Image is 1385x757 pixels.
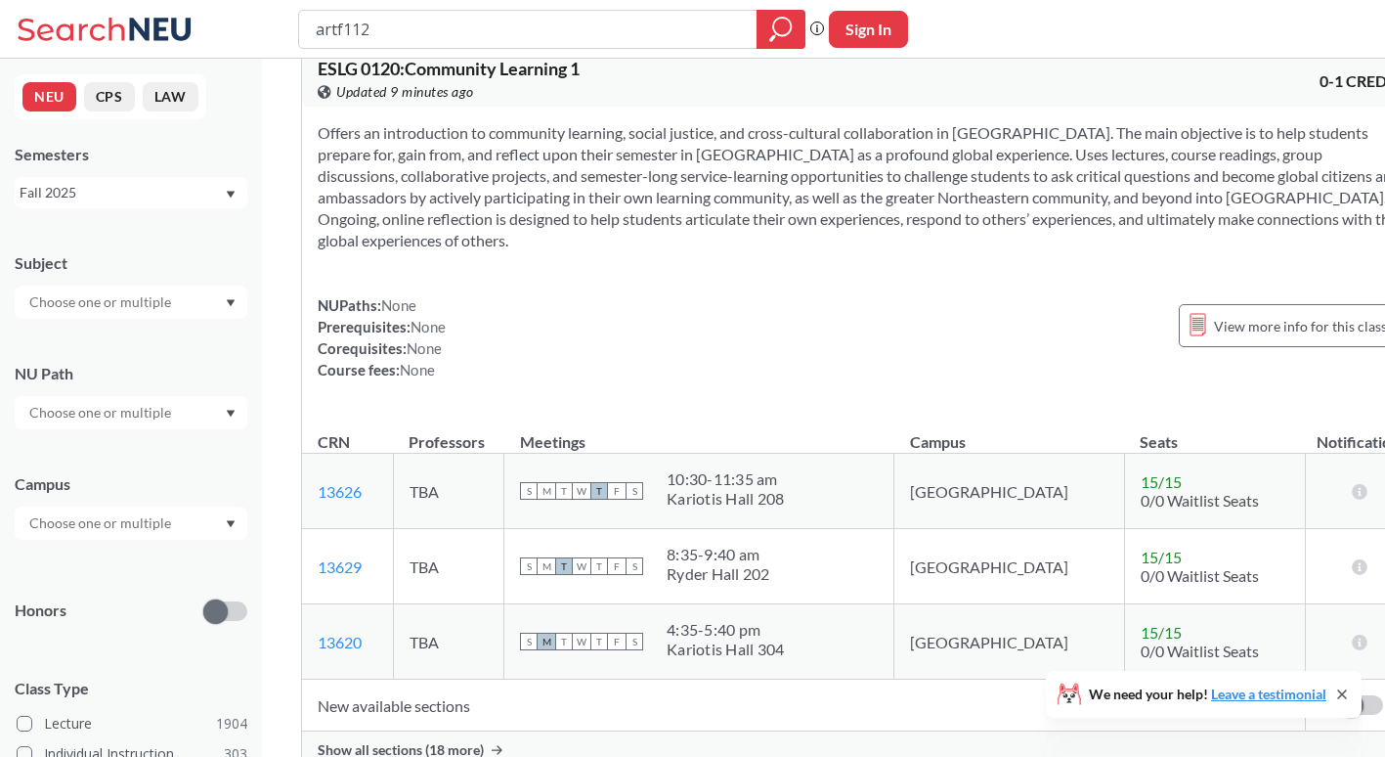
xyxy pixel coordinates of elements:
span: W [573,557,590,575]
div: Dropdown arrow [15,286,247,319]
span: M [538,482,555,500]
svg: magnifying glass [769,16,793,43]
div: Fall 2025 [20,182,224,203]
svg: Dropdown arrow [226,520,236,528]
span: S [520,633,538,650]
td: TBA [393,529,503,604]
div: NU Path [15,363,247,384]
span: 15 / 15 [1141,548,1182,566]
span: T [590,633,608,650]
span: 1904 [216,713,247,735]
div: CRN [318,431,350,453]
th: Professors [393,412,503,454]
th: Campus [894,412,1124,454]
span: S [626,482,643,500]
a: Leave a testimonial [1211,686,1326,702]
input: Choose one or multiple [20,512,184,535]
input: Choose one or multiple [20,290,184,314]
svg: Dropdown arrow [226,410,236,418]
button: NEU [22,82,76,111]
th: Meetings [504,412,894,454]
td: [GEOGRAPHIC_DATA] [894,529,1124,604]
div: Dropdown arrow [15,507,247,540]
span: 0/0 Waitlist Seats [1141,642,1259,660]
span: M [538,633,555,650]
a: 13626 [318,482,362,501]
div: 8:35 - 9:40 am [667,545,770,564]
span: We need your help! [1089,688,1326,701]
span: T [555,633,573,650]
td: TBA [393,454,503,529]
svg: Dropdown arrow [226,299,236,307]
span: W [573,482,590,500]
td: [GEOGRAPHIC_DATA] [894,604,1124,680]
svg: Dropdown arrow [226,191,236,199]
span: None [411,318,446,335]
button: CPS [84,82,135,111]
td: New available sections [302,680,1306,732]
div: Fall 2025Dropdown arrow [15,177,247,208]
span: F [608,633,626,650]
div: Subject [15,252,247,274]
span: T [555,557,573,575]
span: S [520,557,538,575]
span: Updated 9 minutes ago [336,81,474,103]
input: Choose one or multiple [20,401,184,424]
div: 4:35 - 5:40 pm [667,620,784,640]
a: 13629 [318,557,362,576]
td: [GEOGRAPHIC_DATA] [894,454,1124,529]
input: Class, professor, course number, "phrase" [314,13,743,46]
span: 15 / 15 [1141,623,1182,642]
span: S [520,482,538,500]
span: S [626,633,643,650]
div: Ryder Hall 202 [667,564,770,584]
td: TBA [393,604,503,680]
button: LAW [143,82,198,111]
span: 15 / 15 [1141,472,1182,491]
span: T [590,482,608,500]
div: Kariotis Hall 208 [667,489,784,509]
div: Campus [15,473,247,495]
span: M [538,557,555,575]
span: S [626,557,643,575]
button: Sign In [829,11,908,48]
span: 0/0 Waitlist Seats [1141,566,1259,585]
span: None [381,296,416,314]
span: F [608,557,626,575]
span: F [608,482,626,500]
div: Semesters [15,144,247,165]
div: magnifying glass [757,10,805,49]
div: Dropdown arrow [15,396,247,429]
div: 10:30 - 11:35 am [667,469,784,489]
span: None [407,339,442,357]
span: T [590,557,608,575]
span: None [400,361,435,378]
div: NUPaths: Prerequisites: Corequisites: Course fees: [318,294,446,380]
label: Lecture [17,711,247,736]
span: T [555,482,573,500]
span: W [573,633,590,650]
a: 13620 [318,633,362,651]
th: Seats [1124,412,1306,454]
p: Honors [15,600,66,622]
div: Kariotis Hall 304 [667,640,784,659]
span: Class Type [15,678,247,699]
span: 0/0 Waitlist Seats [1141,491,1259,510]
span: ESLG 0120 : Community Learning 1 [318,58,580,79]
